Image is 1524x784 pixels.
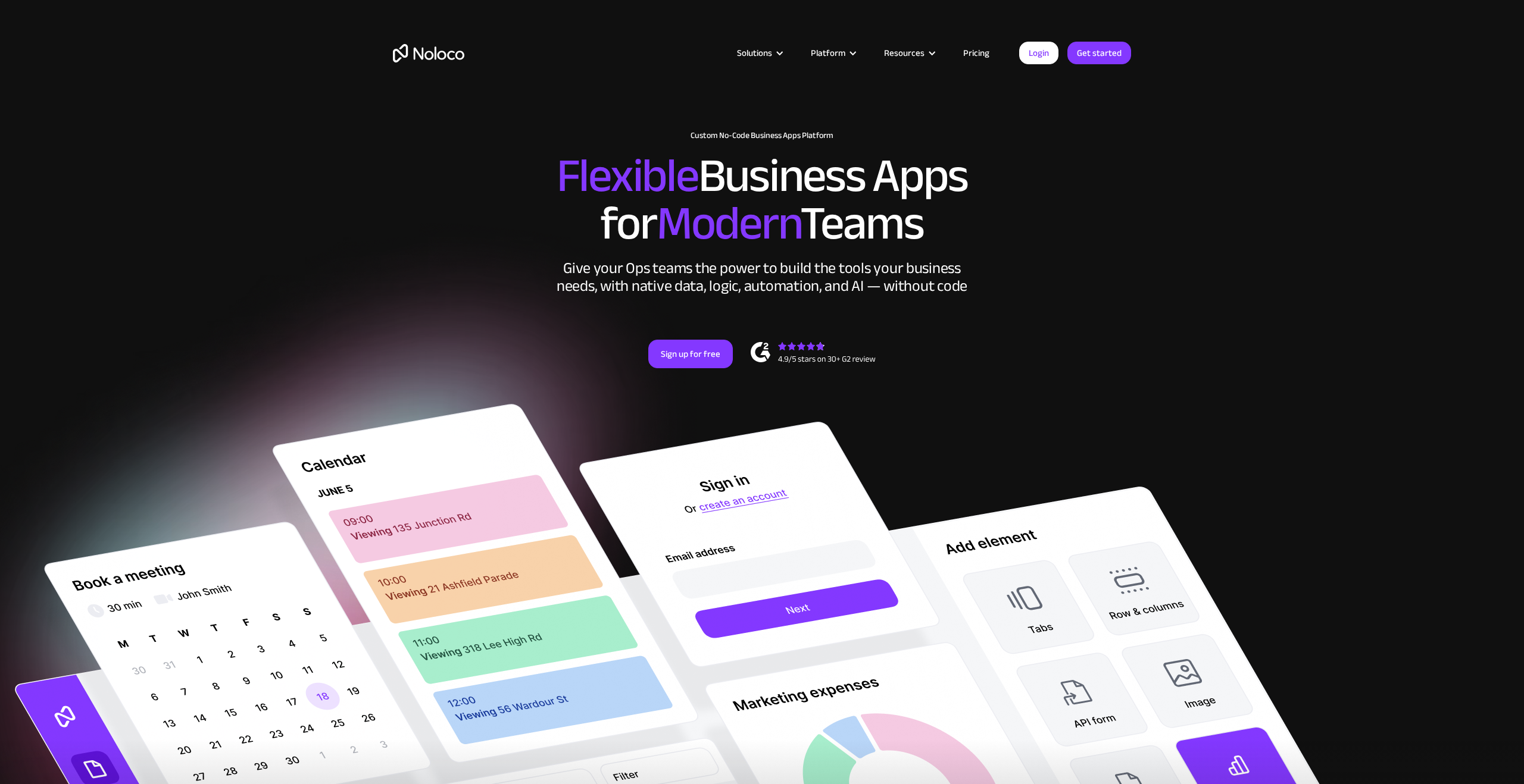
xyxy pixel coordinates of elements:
h1: Custom No-Code Business Apps Platform [393,131,1131,140]
div: Platform [811,45,845,61]
a: Pricing [948,45,1004,61]
a: Sign up for free [648,340,733,368]
a: Get started [1067,42,1131,64]
div: Platform [796,45,869,61]
div: Solutions [737,45,772,61]
div: Resources [884,45,925,61]
div: Give your Ops teams the power to build the tools your business needs, with native data, logic, au... [554,259,970,295]
span: Flexible [557,131,698,220]
div: Solutions [722,45,796,61]
div: Resources [869,45,948,61]
h2: Business Apps for Teams [393,152,1131,247]
a: home [393,44,464,62]
a: Login [1019,42,1058,64]
span: Modern [657,179,800,268]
